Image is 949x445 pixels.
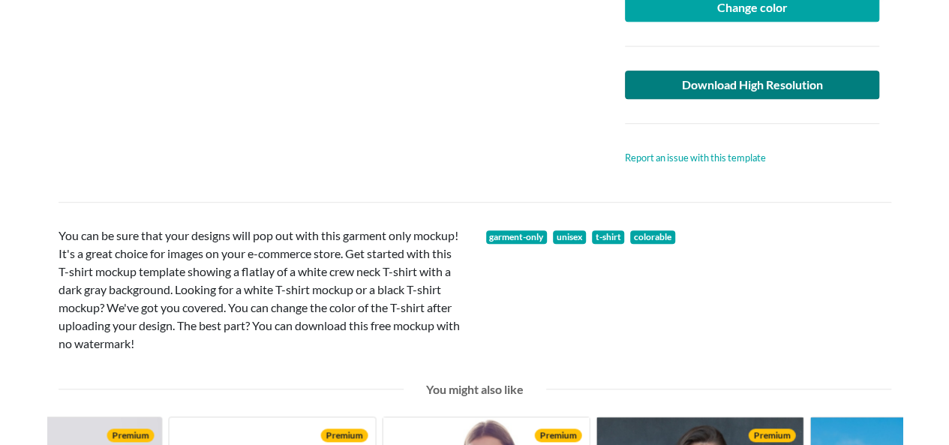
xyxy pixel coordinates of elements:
span: Premium [107,428,154,442]
span: unisex [553,230,586,244]
a: Report an issue with this template [625,152,766,164]
span: Premium [748,428,795,442]
span: colorable [630,230,675,244]
a: garment-only [486,230,548,244]
a: Download High Resolution [625,71,880,99]
span: Premium [534,428,581,442]
div: You might also like [415,380,535,398]
a: t-shirt [592,230,625,244]
span: Premium [320,428,368,442]
p: You can be sure that your designs will pop out with this garment only mockup! It's a great choice... [59,227,464,353]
